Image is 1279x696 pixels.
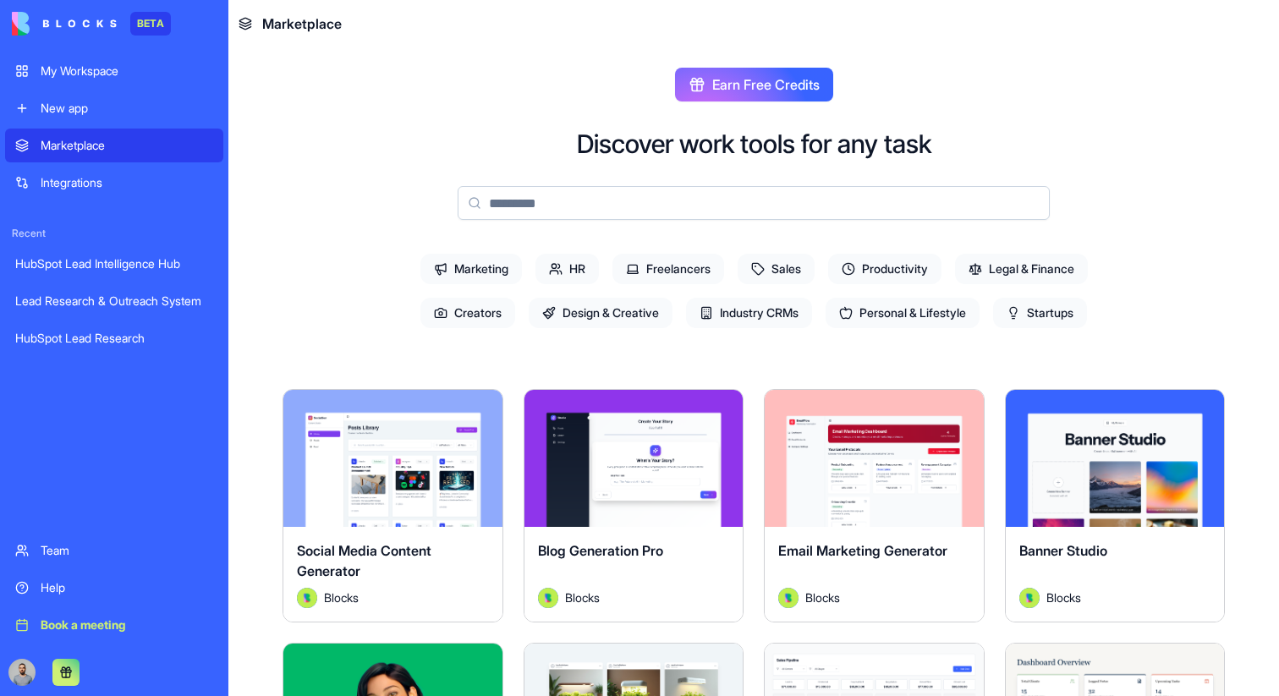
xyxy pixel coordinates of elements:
[826,298,980,328] span: Personal & Lifestyle
[738,254,815,284] span: Sales
[778,588,799,608] img: Avatar
[324,589,359,606] span: Blocks
[41,542,213,559] div: Team
[15,330,213,347] div: HubSpot Lead Research
[41,617,213,633] div: Book a meeting
[764,389,985,622] a: Email Marketing GeneratorAvatarBlocks
[529,298,672,328] span: Design & Creative
[612,254,724,284] span: Freelancers
[8,659,36,686] img: image_123650291_bsq8ao.jpg
[712,74,820,95] span: Earn Free Credits
[297,542,431,579] span: Social Media Content Generator
[5,284,223,318] a: Lead Research & Outreach System
[993,298,1087,328] span: Startups
[5,91,223,125] a: New app
[420,254,522,284] span: Marketing
[524,389,744,622] a: Blog Generation ProAvatarBlocks
[41,137,213,154] div: Marketplace
[420,298,515,328] span: Creators
[1019,542,1107,559] span: Banner Studio
[1019,588,1040,608] img: Avatar
[262,14,342,34] span: Marketplace
[5,129,223,162] a: Marketplace
[778,540,970,588] div: Email Marketing Generator
[130,12,171,36] div: BETA
[41,579,213,596] div: Help
[565,589,600,606] span: Blocks
[1019,540,1211,588] div: Banner Studio
[12,12,117,36] img: logo
[41,63,213,79] div: My Workspace
[5,571,223,605] a: Help
[5,321,223,355] a: HubSpot Lead Research
[15,293,213,310] div: Lead Research & Outreach System
[5,608,223,642] a: Book a meeting
[5,534,223,567] a: Team
[5,227,223,240] span: Recent
[577,129,931,159] h2: Discover work tools for any task
[1046,589,1081,606] span: Blocks
[297,588,317,608] img: Avatar
[12,12,171,36] a: BETA
[297,540,489,588] div: Social Media Content Generator
[828,254,941,284] span: Productivity
[538,540,730,588] div: Blog Generation Pro
[686,298,812,328] span: Industry CRMs
[5,54,223,88] a: My Workspace
[675,68,833,101] button: Earn Free Credits
[955,254,1088,284] span: Legal & Finance
[283,389,503,622] a: Social Media Content GeneratorAvatarBlocks
[15,255,213,272] div: HubSpot Lead Intelligence Hub
[1005,389,1226,622] a: Banner StudioAvatarBlocks
[538,542,663,559] span: Blog Generation Pro
[778,542,947,559] span: Email Marketing Generator
[5,247,223,281] a: HubSpot Lead Intelligence Hub
[41,100,213,117] div: New app
[805,589,840,606] span: Blocks
[41,174,213,191] div: Integrations
[535,254,599,284] span: HR
[538,588,558,608] img: Avatar
[5,166,223,200] a: Integrations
